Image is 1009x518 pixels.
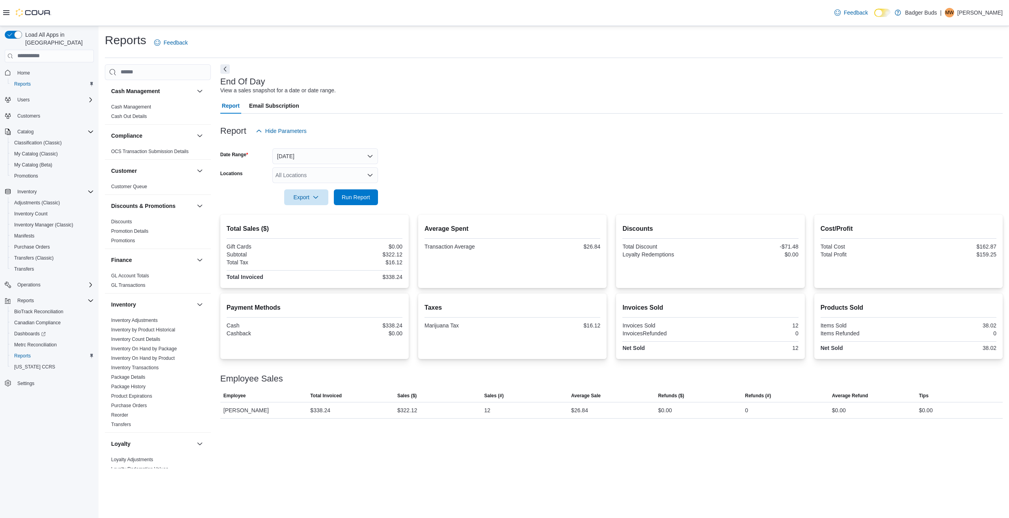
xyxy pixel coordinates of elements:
button: Inventory [2,186,97,197]
span: Reorder [111,412,128,418]
button: Operations [2,279,97,290]
span: Settings [14,378,94,388]
div: View a sales snapshot for a date or date range. [220,86,336,95]
div: 38.02 [910,345,996,351]
span: Catalog [17,129,34,135]
span: Total Invoiced [310,393,342,399]
a: Manifests [11,231,37,241]
div: Total Profit [821,251,907,258]
div: Subtotal [227,251,313,258]
span: Reports [14,296,94,305]
span: MW [945,8,953,17]
div: Loyalty [105,455,211,477]
span: Discounts [111,219,132,225]
span: Adjustments (Classic) [11,198,94,208]
h3: Finance [111,256,132,264]
a: Inventory On Hand by Product [111,355,175,361]
button: Transfers [8,264,97,275]
button: Transfers (Classic) [8,252,97,264]
div: $16.12 [316,259,402,266]
label: Date Range [220,151,248,158]
a: Reports [11,351,34,361]
span: Inventory Transactions [111,365,159,371]
button: Export [284,189,328,205]
h3: End Of Day [220,77,265,86]
button: Compliance [195,131,205,140]
span: Reports [14,81,31,87]
div: $0.00 [316,330,402,337]
div: $0.00 [919,406,933,415]
button: My Catalog (Classic) [8,148,97,159]
h2: Taxes [424,303,600,312]
a: My Catalog (Beta) [11,160,56,170]
div: Cash [227,322,313,329]
a: Product Expirations [111,393,152,399]
button: Finance [195,255,205,265]
span: Tips [919,393,928,399]
a: Purchase Orders [111,403,147,408]
span: Refunds (#) [745,393,771,399]
p: | [940,8,942,17]
span: Inventory by Product Historical [111,327,175,333]
h2: Products Sold [821,303,996,312]
span: Reports [11,79,94,89]
button: Purchase Orders [8,241,97,252]
button: [US_STATE] CCRS [8,361,97,372]
span: My Catalog (Classic) [11,149,94,159]
div: Marijuana Tax [424,322,511,329]
a: Adjustments (Classic) [11,198,63,208]
span: [US_STATE] CCRS [14,364,55,370]
img: Cova [16,9,51,17]
a: Reports [11,79,34,89]
a: Transfers (Classic) [11,253,57,263]
button: Run Report [334,189,378,205]
span: Manifests [14,233,34,239]
a: Cash Management [111,104,151,110]
span: Cash Out Details [111,113,147,120]
span: Inventory Manager (Classic) [11,220,94,230]
div: 0 [745,406,748,415]
button: Loyalty [111,440,194,448]
span: BioTrack Reconciliation [14,309,63,315]
span: Customers [17,113,40,119]
div: Cash Management [105,102,211,124]
div: $0.00 [658,406,672,415]
span: Transfers (Classic) [14,255,54,261]
span: My Catalog (Beta) [14,162,52,168]
button: Classification (Classic) [8,137,97,148]
span: Home [14,68,94,78]
button: Inventory [195,300,205,309]
h3: Report [220,126,246,136]
div: 12 [712,345,799,351]
span: Inventory [14,187,94,196]
a: Loyalty Redemption Values [111,466,168,472]
button: Customer [111,167,194,175]
a: Feedback [151,35,191,50]
div: $322.12 [397,406,417,415]
div: Loyalty Redemptions [622,251,709,258]
a: Promotion Details [111,228,149,234]
span: GL Transactions [111,282,145,288]
p: [PERSON_NAME] [957,8,1003,17]
a: [US_STATE] CCRS [11,362,58,372]
span: Transfers [14,266,34,272]
button: Hide Parameters [253,123,310,139]
span: Employee [223,393,246,399]
button: Home [2,67,97,79]
div: Customer [105,182,211,194]
span: Metrc Reconciliation [11,340,94,350]
div: $26.84 [514,243,600,250]
a: Loyalty Adjustments [111,457,153,462]
button: Inventory Count [8,208,97,219]
h2: Cost/Profit [821,224,996,234]
a: Package Details [111,374,145,380]
span: Catalog [14,127,94,137]
div: Total Tax [227,259,313,266]
span: Inventory Count [14,211,48,217]
button: Operations [14,280,44,290]
span: Inventory Count Details [111,336,160,342]
div: 0 [712,330,799,337]
a: Canadian Compliance [11,318,64,327]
